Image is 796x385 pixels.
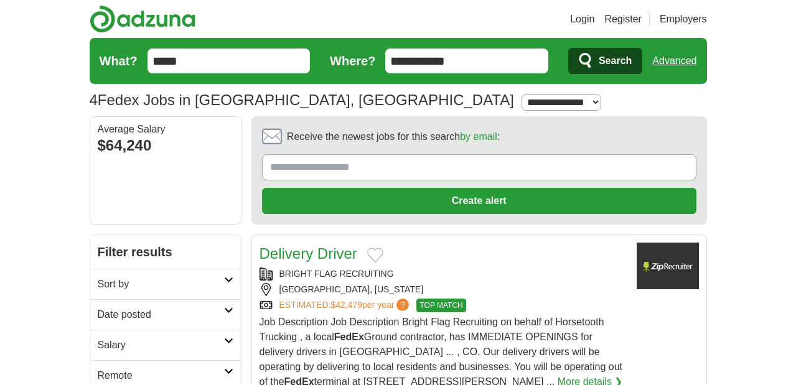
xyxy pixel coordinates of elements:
button: Add to favorite jobs [367,248,383,262]
span: 4 [90,89,98,111]
h2: Sort by [98,277,224,292]
span: $42,479 [330,300,362,310]
h2: Date posted [98,307,224,322]
span: Search [599,49,632,73]
h1: Fedex Jobs in [GEOGRAPHIC_DATA], [GEOGRAPHIC_DATA] [90,91,514,108]
div: $64,240 [98,134,233,157]
button: Search [568,48,642,74]
a: by email [460,131,497,142]
a: Date posted [90,299,241,330]
h2: Salary [98,338,224,353]
span: TOP MATCH [416,299,466,312]
img: Adzuna logo [90,5,195,33]
button: Create alert [262,188,696,214]
a: Employers [660,12,707,27]
h2: Remote [98,368,224,383]
a: Register [604,12,642,27]
label: Where? [330,52,375,70]
h2: Filter results [90,235,241,269]
span: ? [396,299,409,311]
label: What? [100,52,138,70]
div: Average Salary [98,124,233,134]
div: BRIGHT FLAG RECRUITING [260,267,627,281]
a: ESTIMATED:$42,479per year? [279,299,412,312]
span: Receive the newest jobs for this search : [287,129,500,144]
img: Company logo [637,243,699,289]
div: [GEOGRAPHIC_DATA], [US_STATE] [260,283,627,296]
strong: FedEx [334,332,364,342]
a: Advanced [652,49,696,73]
a: Salary [90,330,241,360]
a: Login [570,12,594,27]
a: Sort by [90,269,241,299]
a: Delivery Driver [260,245,357,262]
